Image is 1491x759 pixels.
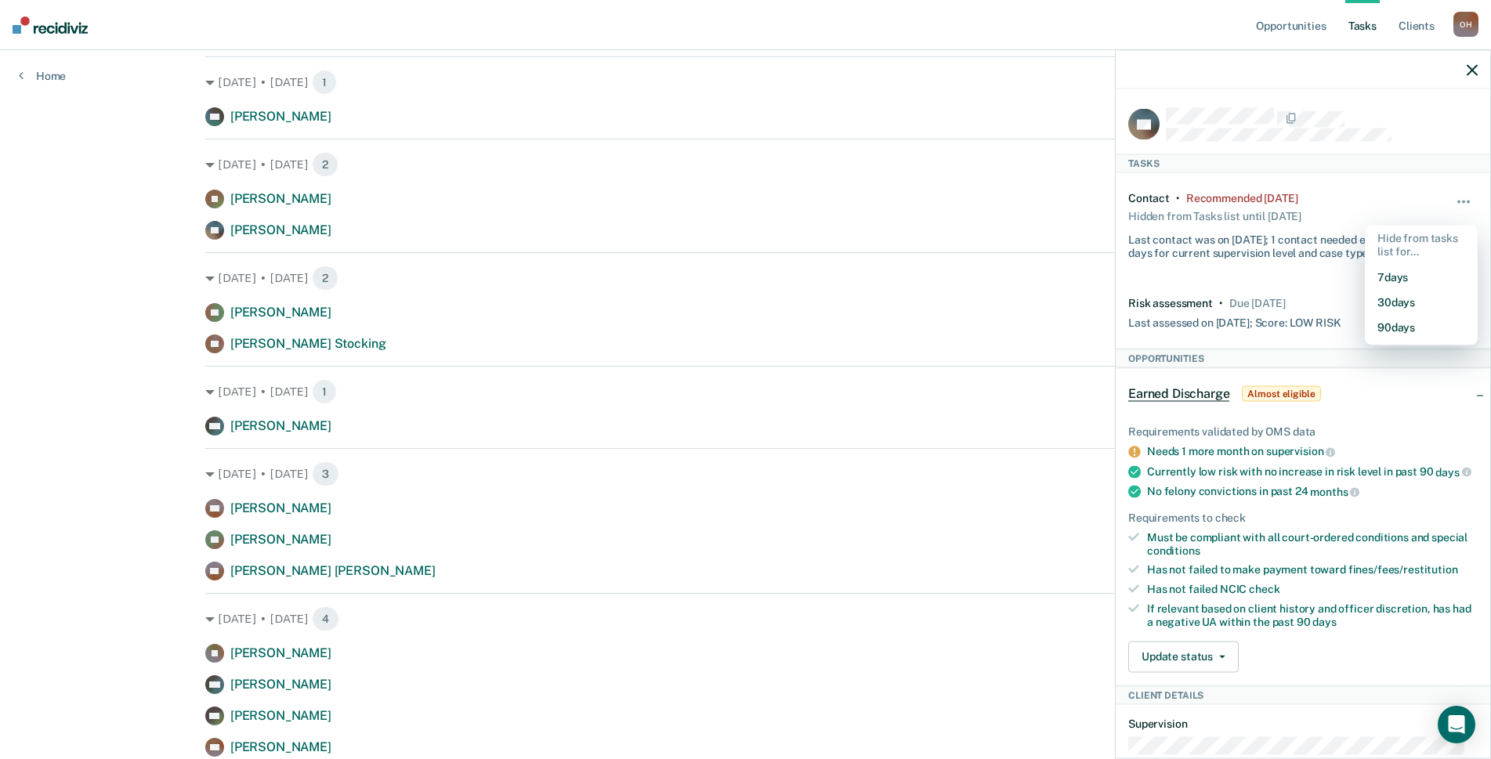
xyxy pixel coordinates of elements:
[19,69,66,83] a: Home
[1176,192,1180,205] div: •
[1365,314,1478,339] button: 90 days
[1453,12,1478,37] div: O H
[1310,486,1359,498] span: months
[230,739,331,754] span: [PERSON_NAME]
[1128,297,1213,310] div: Risk assessment
[1116,349,1490,368] div: Opportunities
[1438,706,1475,743] div: Open Intercom Messenger
[1128,192,1170,205] div: Contact
[230,305,331,320] span: [PERSON_NAME]
[312,606,339,631] span: 4
[230,563,436,578] span: [PERSON_NAME] [PERSON_NAME]
[1242,386,1320,402] span: Almost eligible
[230,222,331,237] span: [PERSON_NAME]
[1116,685,1490,704] div: Client Details
[1128,386,1229,402] span: Earned Discharge
[1128,511,1478,525] div: Requirements to check
[1147,563,1478,576] div: Has not failed to make payment toward
[13,16,88,34] img: Recidiviz
[1116,154,1490,172] div: Tasks
[205,606,1286,631] div: [DATE] • [DATE]
[1147,445,1478,459] div: Needs 1 more month on supervision
[230,708,331,723] span: [PERSON_NAME]
[1435,465,1471,478] span: days
[1147,485,1478,499] div: No felony convictions in past 24
[230,501,331,515] span: [PERSON_NAME]
[1147,583,1478,596] div: Has not failed NCIC
[230,109,331,124] span: [PERSON_NAME]
[230,677,331,692] span: [PERSON_NAME]
[1128,717,1478,731] dt: Supervision
[1147,544,1200,556] span: conditions
[1128,425,1478,439] div: Requirements validated by OMS data
[205,70,1286,95] div: [DATE] • [DATE]
[1128,641,1239,672] button: Update status
[1128,204,1301,226] div: Hidden from Tasks list until [DATE]
[205,266,1286,291] div: [DATE] • [DATE]
[312,152,338,177] span: 2
[1186,192,1297,205] div: Recommended 3 days ago
[1365,289,1478,314] button: 30 days
[1229,297,1286,310] div: Due in 17 days
[1249,583,1279,595] span: check
[1116,369,1490,419] div: Earned DischargeAlmost eligible
[205,461,1286,486] div: [DATE] • [DATE]
[230,645,331,660] span: [PERSON_NAME]
[312,266,338,291] span: 2
[230,336,385,351] span: [PERSON_NAME] Stocking
[205,152,1286,177] div: [DATE] • [DATE]
[1219,297,1223,310] div: •
[1128,226,1420,259] div: Last contact was on [DATE]; 1 contact needed every 45 days for current supervision level and case...
[1128,310,1341,330] div: Last assessed on [DATE]; Score: LOW RISK
[1147,464,1478,479] div: Currently low risk with no increase in risk level in past 90
[1147,602,1478,629] div: If relevant based on client history and officer discretion, has had a negative UA within the past 90
[230,532,331,547] span: [PERSON_NAME]
[1348,563,1458,576] span: fines/fees/restitution
[312,70,337,95] span: 1
[1147,530,1478,557] div: Must be compliant with all court-ordered conditions and special
[230,191,331,206] span: [PERSON_NAME]
[1365,264,1478,289] button: 7 days
[1312,615,1336,627] span: days
[1365,226,1478,265] div: Hide from tasks list for...
[230,418,331,433] span: [PERSON_NAME]
[312,461,339,486] span: 3
[312,379,337,404] span: 1
[205,379,1286,404] div: [DATE] • [DATE]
